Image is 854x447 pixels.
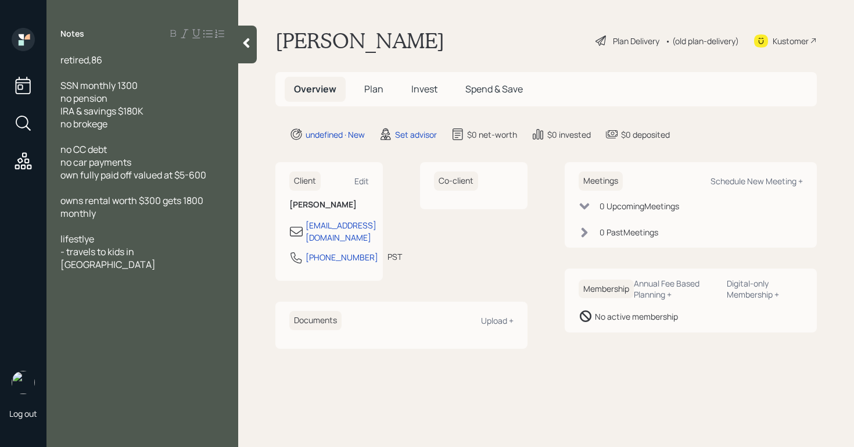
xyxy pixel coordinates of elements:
span: own fully paid off valued at $5-600 [60,169,206,181]
h6: Documents [289,311,342,330]
div: Schedule New Meeting + [711,176,803,187]
span: no brokege [60,117,107,130]
span: SSN monthly 1300 [60,79,138,92]
div: Log out [9,408,37,419]
div: Digital-only Membership + [727,278,803,300]
div: • (old plan-delivery) [665,35,739,47]
img: retirable_logo.png [12,371,35,394]
div: 0 Past Meeting s [600,226,658,238]
h6: Meetings [579,171,623,191]
span: Spend & Save [465,83,523,95]
div: $0 deposited [621,128,670,141]
label: Notes [60,28,84,40]
div: Edit [354,176,369,187]
span: no CC debt [60,143,107,156]
h6: Client [289,171,321,191]
div: [EMAIL_ADDRESS][DOMAIN_NAME] [306,219,376,244]
div: PST [387,251,402,263]
div: Annual Fee Based Planning + [634,278,717,300]
div: Upload + [481,315,514,326]
div: 0 Upcoming Meeting s [600,200,679,212]
div: $0 invested [547,128,591,141]
h6: Membership [579,280,634,299]
h1: [PERSON_NAME] [275,28,444,53]
div: [PHONE_NUMBER] [306,251,378,263]
h6: [PERSON_NAME] [289,200,369,210]
span: no car payments [60,156,131,169]
span: - travels to kids in [GEOGRAPHIC_DATA] [60,245,156,271]
div: $0 net-worth [467,128,517,141]
span: Invest [411,83,437,95]
div: No active membership [595,310,678,323]
span: lifestlye [60,233,94,245]
span: Overview [294,83,336,95]
h6: Co-client [434,171,478,191]
span: no pension [60,92,107,105]
span: Plan [364,83,383,95]
span: IRA & savings $180K [60,105,143,117]
div: Plan Delivery [613,35,659,47]
span: owns rental worth $300 gets 1800 monthly [60,194,205,220]
span: retired,86 [60,53,102,66]
div: undefined · New [306,128,365,141]
div: Set advisor [395,128,437,141]
div: Kustomer [773,35,809,47]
